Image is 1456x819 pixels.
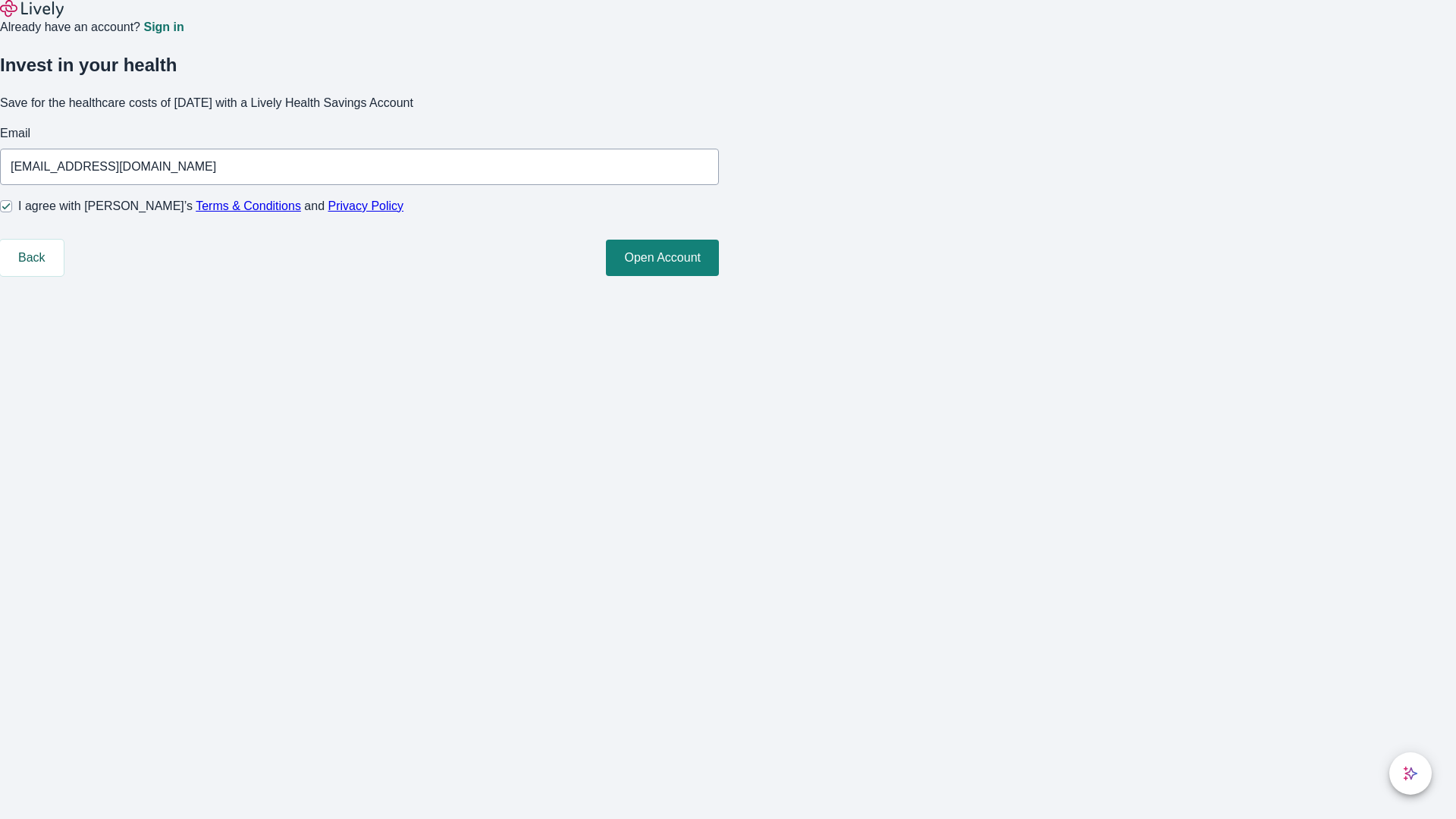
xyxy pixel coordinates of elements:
a: Terms & Conditions [196,199,301,212]
a: Privacy Policy [328,199,404,212]
a: Sign in [143,21,184,33]
span: I agree with [PERSON_NAME]’s and [18,197,403,215]
button: Open Account [606,240,719,276]
svg: Lively AI Assistant [1403,766,1418,781]
button: chat [1389,752,1432,795]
